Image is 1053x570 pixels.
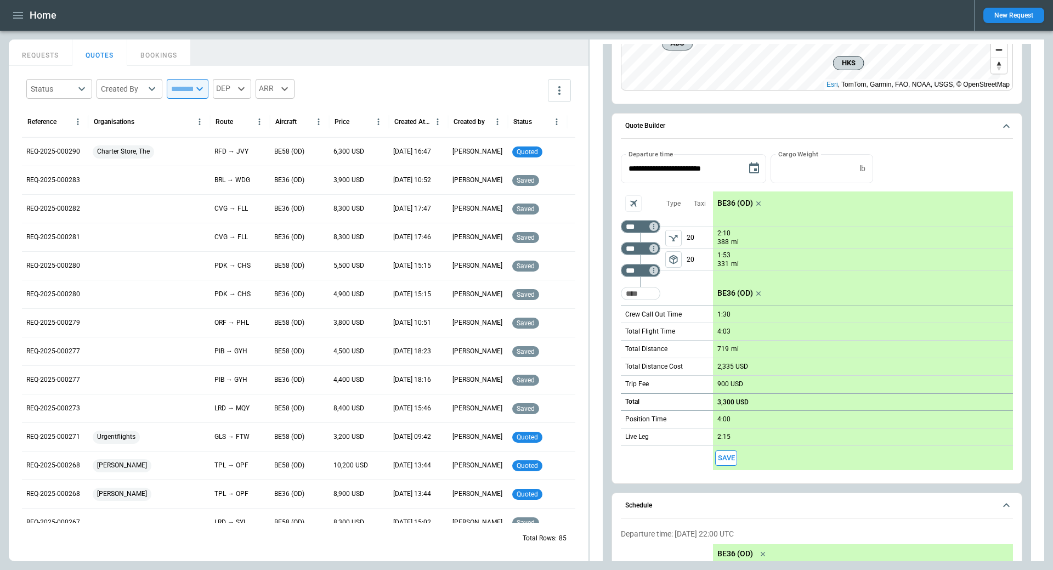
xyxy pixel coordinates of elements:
div: Status [31,83,75,94]
p: REQ-2025-000280 [26,261,80,270]
p: 09/16/2025 15:15 [393,290,431,299]
button: Price column menu [371,114,386,129]
p: TPL → OPF [214,489,248,499]
p: BE36 (OD) [274,204,304,213]
p: [PERSON_NAME] [452,518,502,527]
button: Save [715,450,737,466]
p: 09/11/2025 09:42 [393,432,431,442]
button: more [548,79,571,102]
button: Choose date, selected date is Sep 18, 2025 [743,157,765,179]
p: 09/16/2025 17:47 [393,204,431,213]
p: 09/16/2025 15:15 [393,261,431,270]
p: 09/17/2025 10:52 [393,176,431,185]
span: [PERSON_NAME] [93,480,151,508]
p: [PERSON_NAME] [452,233,502,242]
span: saved [514,291,537,298]
div: Route [216,118,233,126]
p: 3,200 USD [333,432,364,442]
div: Quote Builder [621,154,1013,470]
p: 331 [717,259,729,269]
a: Esri [826,81,838,88]
p: BE58 (OD) [274,404,304,413]
p: BE58 (OD) [274,147,304,156]
span: quoted [514,490,540,498]
p: Crew Call Out Time [625,310,682,319]
p: Total Flight Time [625,327,675,336]
div: Too short [621,287,660,300]
button: Organisations column menu [192,114,207,129]
p: 8,900 USD [333,489,364,499]
p: Total Distance Cost [625,362,683,371]
span: saved [514,234,537,241]
div: Reference [27,118,56,126]
p: PDK → CHS [214,290,251,299]
button: Status column menu [549,114,564,129]
p: 09/04/2025 13:44 [393,489,431,499]
p: Type [666,199,681,208]
p: BE58 (OD) [274,461,304,470]
span: saved [514,376,537,384]
p: [PERSON_NAME] [452,204,502,213]
p: BE36 (OD) [274,489,304,499]
p: 1:30 [717,311,731,319]
p: 3,300 USD [717,398,749,407]
p: 5,500 USD [333,261,364,270]
p: [PERSON_NAME] [452,432,502,442]
p: PIB → GYH [214,375,247,385]
button: Reference column menu [70,114,86,129]
button: Aircraft column menu [311,114,326,129]
p: REQ-2025-000277 [26,347,80,356]
p: BE36 (OD) [274,375,304,385]
button: New Request [983,8,1044,23]
p: PDK → CHS [214,261,251,270]
p: BE58 (OD) [274,432,304,442]
p: REQ-2025-000268 [26,461,80,470]
p: 4,400 USD [333,375,364,385]
span: Type of sector [665,230,682,246]
label: Departure time [629,149,673,159]
p: 09/11/2025 15:46 [393,404,431,413]
h6: Schedule [625,502,652,509]
p: BE36 (OD) [717,289,753,298]
button: Reset bearing to north [991,58,1007,74]
p: 20 [687,227,713,249]
span: quoted [514,148,540,156]
p: 4:00 [717,415,731,424]
div: ARR [256,79,295,99]
button: BOOKINGS [127,39,191,66]
p: Total Rows: [523,534,557,543]
p: REQ-2025-000281 [26,233,80,242]
span: ADS [667,38,688,49]
p: Live Leg [625,432,649,442]
button: QUOTES [72,39,127,66]
span: saved [514,262,537,270]
div: Price [335,118,349,126]
span: quoted [514,462,540,470]
p: 719 [717,345,729,353]
p: BE36 (OD) [274,233,304,242]
p: RFD → JVY [214,147,248,156]
p: 09/04/2025 13:44 [393,461,431,470]
p: [PERSON_NAME] [452,489,502,499]
p: 6,300 USD [333,147,364,156]
p: 2:15 [717,433,731,441]
div: Created At (UTC-05:00) [394,118,431,126]
div: , TomTom, Garmin, FAO, NOAA, USGS, © OpenStreetMap [826,79,1010,90]
span: Urgentflights [93,423,140,451]
p: REQ-2025-000271 [26,432,80,442]
div: Too short [621,264,660,277]
p: 10,200 USD [333,461,368,470]
p: Departure time: [DATE] 22:00 UTC [621,529,1013,539]
div: Too short [621,242,660,255]
p: REQ-2025-000280 [26,290,80,299]
p: [PERSON_NAME] [452,375,502,385]
p: 4,500 USD [333,347,364,356]
div: DEP [213,79,251,99]
span: saved [514,348,537,355]
p: 4:03 [717,328,731,336]
div: Created By [101,83,145,94]
p: BE58 (OD) [274,518,304,527]
p: 8,300 USD [333,233,364,242]
p: 09/17/2025 16:47 [393,147,431,156]
p: BE36 (OD) [717,199,753,208]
